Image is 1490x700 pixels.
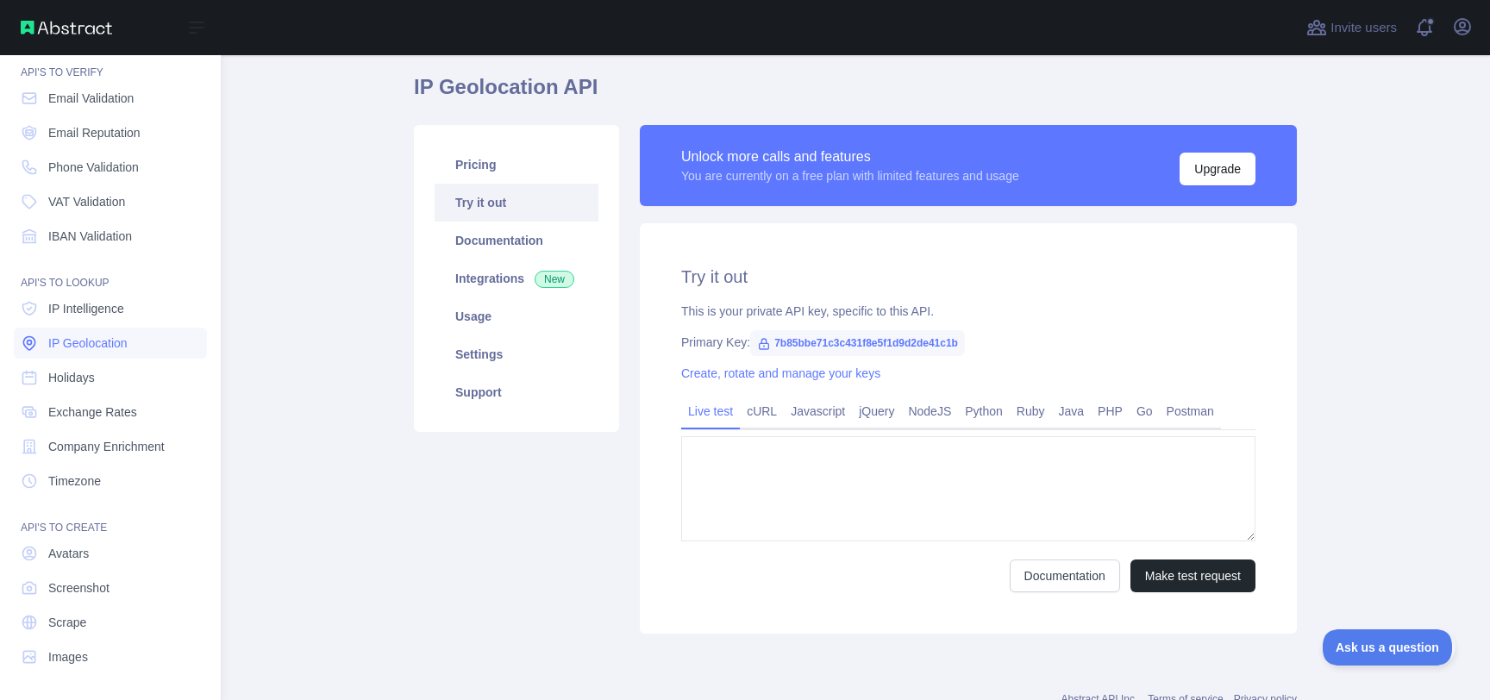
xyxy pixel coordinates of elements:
[435,373,598,411] a: Support
[14,152,207,183] a: Phone Validation
[435,297,598,335] a: Usage
[1160,397,1221,425] a: Postman
[48,193,125,210] span: VAT Validation
[414,73,1297,115] h1: IP Geolocation API
[14,397,207,428] a: Exchange Rates
[48,648,88,666] span: Images
[48,545,89,562] span: Avatars
[14,538,207,569] a: Avatars
[14,572,207,603] a: Screenshot
[48,300,124,317] span: IP Intelligence
[435,222,598,259] a: Documentation
[1091,397,1130,425] a: PHP
[750,330,965,356] span: 7b85bbe71c3c431f8e5f1d9d2de41c1b
[681,147,1019,167] div: Unlock more calls and features
[1010,397,1052,425] a: Ruby
[48,579,110,597] span: Screenshot
[901,397,958,425] a: NodeJS
[14,641,207,672] a: Images
[535,271,574,288] span: New
[48,159,139,176] span: Phone Validation
[48,614,86,631] span: Scrape
[681,334,1255,351] div: Primary Key:
[681,397,740,425] a: Live test
[14,466,207,497] a: Timezone
[14,83,207,114] a: Email Validation
[1130,559,1255,592] button: Make test request
[14,117,207,148] a: Email Reputation
[48,334,128,352] span: IP Geolocation
[48,369,95,386] span: Holidays
[1330,18,1397,38] span: Invite users
[435,184,598,222] a: Try it out
[1130,397,1160,425] a: Go
[740,397,784,425] a: cURL
[14,45,207,79] div: API'S TO VERIFY
[14,500,207,534] div: API'S TO CREATE
[681,265,1255,289] h2: Try it out
[14,328,207,359] a: IP Geolocation
[1323,629,1456,666] iframe: Toggle Customer Support
[48,124,141,141] span: Email Reputation
[435,146,598,184] a: Pricing
[435,259,598,297] a: Integrations New
[1010,559,1120,592] a: Documentation
[48,403,137,421] span: Exchange Rates
[1303,14,1400,41] button: Invite users
[14,293,207,324] a: IP Intelligence
[48,472,101,490] span: Timezone
[435,335,598,373] a: Settings
[852,397,901,425] a: jQuery
[958,397,1010,425] a: Python
[14,186,207,217] a: VAT Validation
[14,221,207,252] a: IBAN Validation
[48,90,134,107] span: Email Validation
[681,303,1255,320] div: This is your private API key, specific to this API.
[681,366,880,380] a: Create, rotate and manage your keys
[1180,153,1255,185] button: Upgrade
[21,21,112,34] img: Abstract API
[14,607,207,638] a: Scrape
[48,228,132,245] span: IBAN Validation
[784,397,852,425] a: Javascript
[14,431,207,462] a: Company Enrichment
[48,438,165,455] span: Company Enrichment
[14,255,207,290] div: API'S TO LOOKUP
[681,167,1019,184] div: You are currently on a free plan with limited features and usage
[1052,397,1092,425] a: Java
[14,362,207,393] a: Holidays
